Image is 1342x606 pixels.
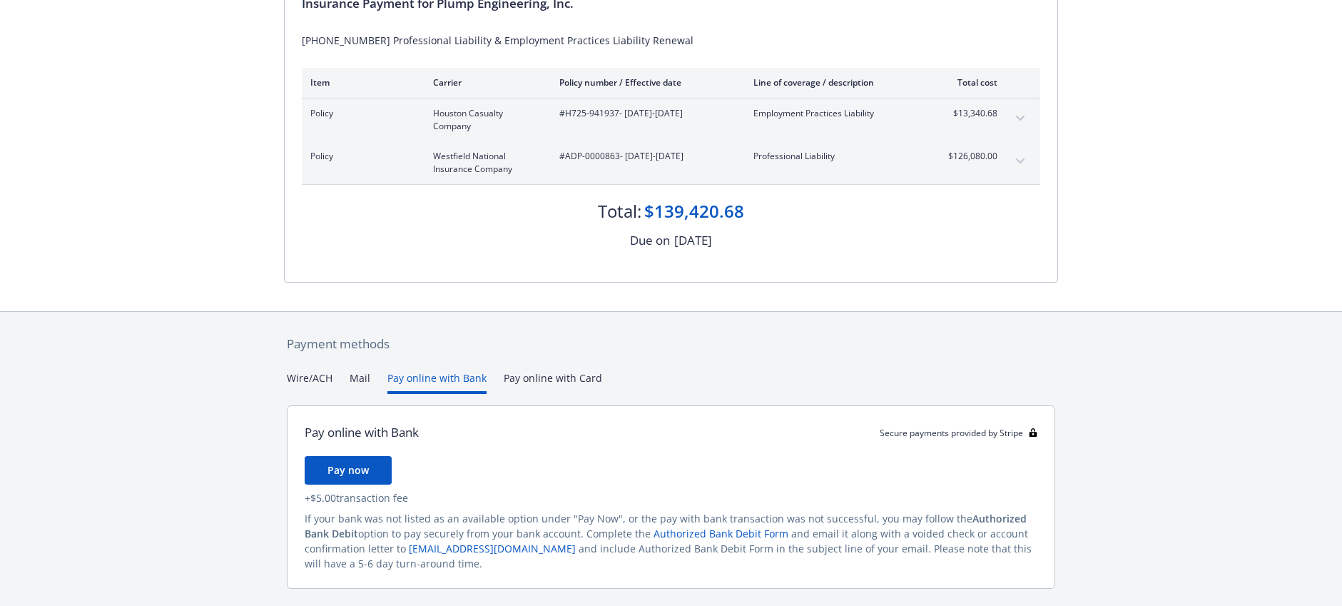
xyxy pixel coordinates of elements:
[287,335,1055,353] div: Payment methods
[305,423,419,442] div: Pay online with Bank
[350,370,370,394] button: Mail
[674,231,712,250] div: [DATE]
[433,107,537,133] span: Houston Casualty Company
[944,107,997,120] span: $13,340.68
[310,76,410,89] div: Item
[630,231,670,250] div: Due on
[944,76,997,89] div: Total cost
[1009,107,1032,130] button: expand content
[433,150,537,176] span: Westfield National Insurance Company
[310,150,410,163] span: Policy
[305,511,1037,571] div: If your bank was not listed as an available option under "Pay Now", or the pay with bank transact...
[753,76,921,89] div: Line of coverage / description
[327,463,369,477] span: Pay now
[310,107,410,120] span: Policy
[409,542,576,555] a: [EMAIL_ADDRESS][DOMAIN_NAME]
[559,150,731,163] span: #ADP-0000863 - [DATE]-[DATE]
[287,370,332,394] button: Wire/ACH
[302,99,1040,141] div: PolicyHouston Casualty Company#H725-941937- [DATE]-[DATE]Employment Practices Liability$13,340.68...
[753,107,921,120] span: Employment Practices Liability
[305,512,1027,540] span: Authorized Bank Debit
[598,199,641,223] div: Total:
[559,107,731,120] span: #H725-941937 - [DATE]-[DATE]
[654,527,788,540] a: Authorized Bank Debit Form
[944,150,997,163] span: $126,080.00
[753,150,921,163] span: Professional Liability
[302,141,1040,184] div: PolicyWestfield National Insurance Company#ADP-0000863- [DATE]-[DATE]Professional Liability$126,0...
[302,33,1040,48] div: [PHONE_NUMBER] Professional Liability & Employment Practices Liability Renewal
[1009,150,1032,173] button: expand content
[880,427,1037,439] div: Secure payments provided by Stripe
[433,76,537,89] div: Carrier
[559,76,731,89] div: Policy number / Effective date
[305,490,1037,505] div: + $5.00 transaction fee
[387,370,487,394] button: Pay online with Bank
[305,456,392,485] button: Pay now
[504,370,602,394] button: Pay online with Card
[644,199,744,223] div: $139,420.68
